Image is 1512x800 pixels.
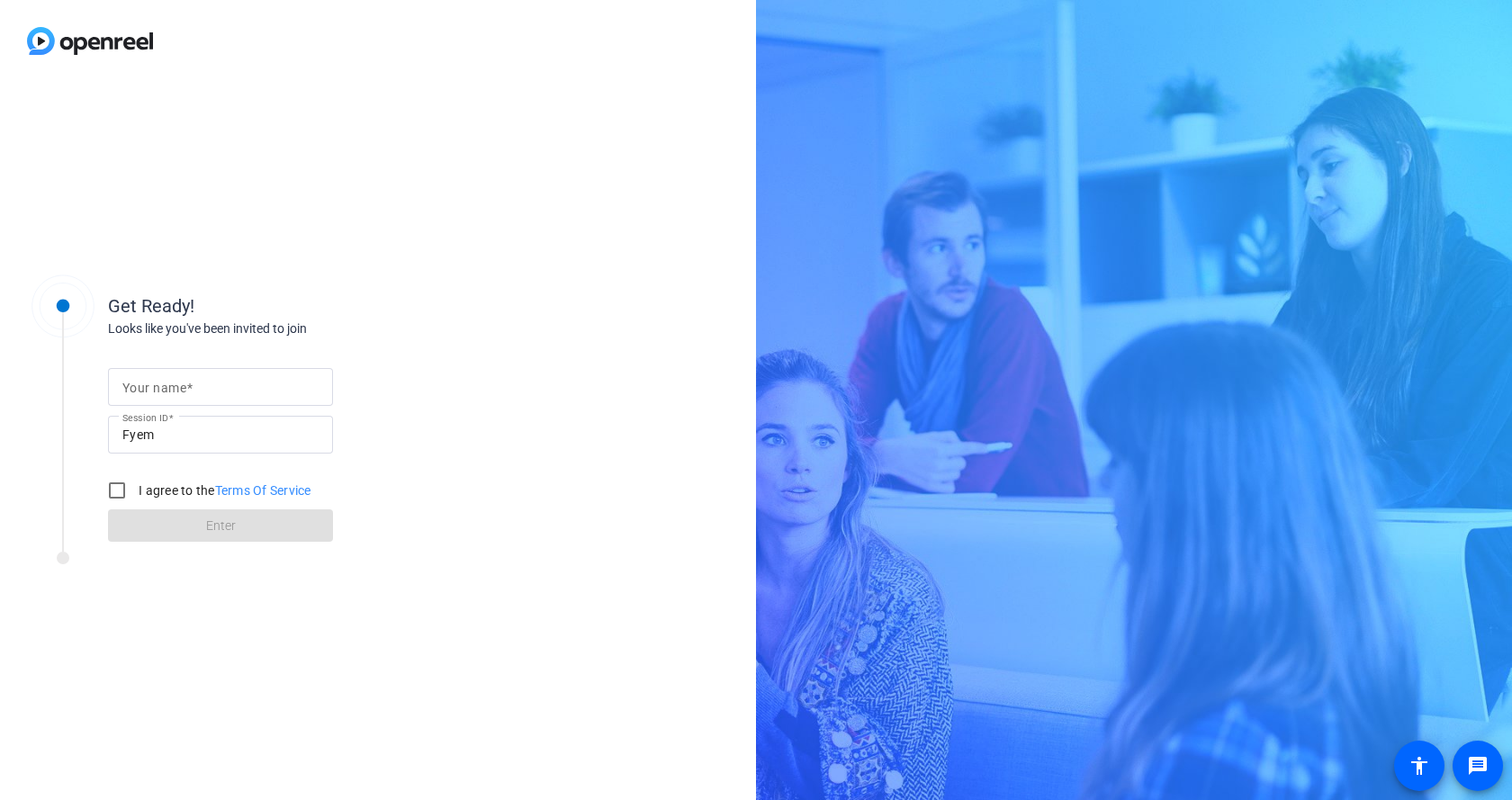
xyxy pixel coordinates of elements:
a: Terms Of Service [215,483,311,498]
mat-label: Session ID [122,412,168,423]
div: Looks like you've been invited to join [108,319,468,338]
mat-icon: accessibility [1408,755,1430,777]
div: Get Ready! [108,292,468,319]
mat-label: Your name [122,381,186,395]
mat-icon: message [1467,755,1489,777]
label: I agree to the [135,481,311,499]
